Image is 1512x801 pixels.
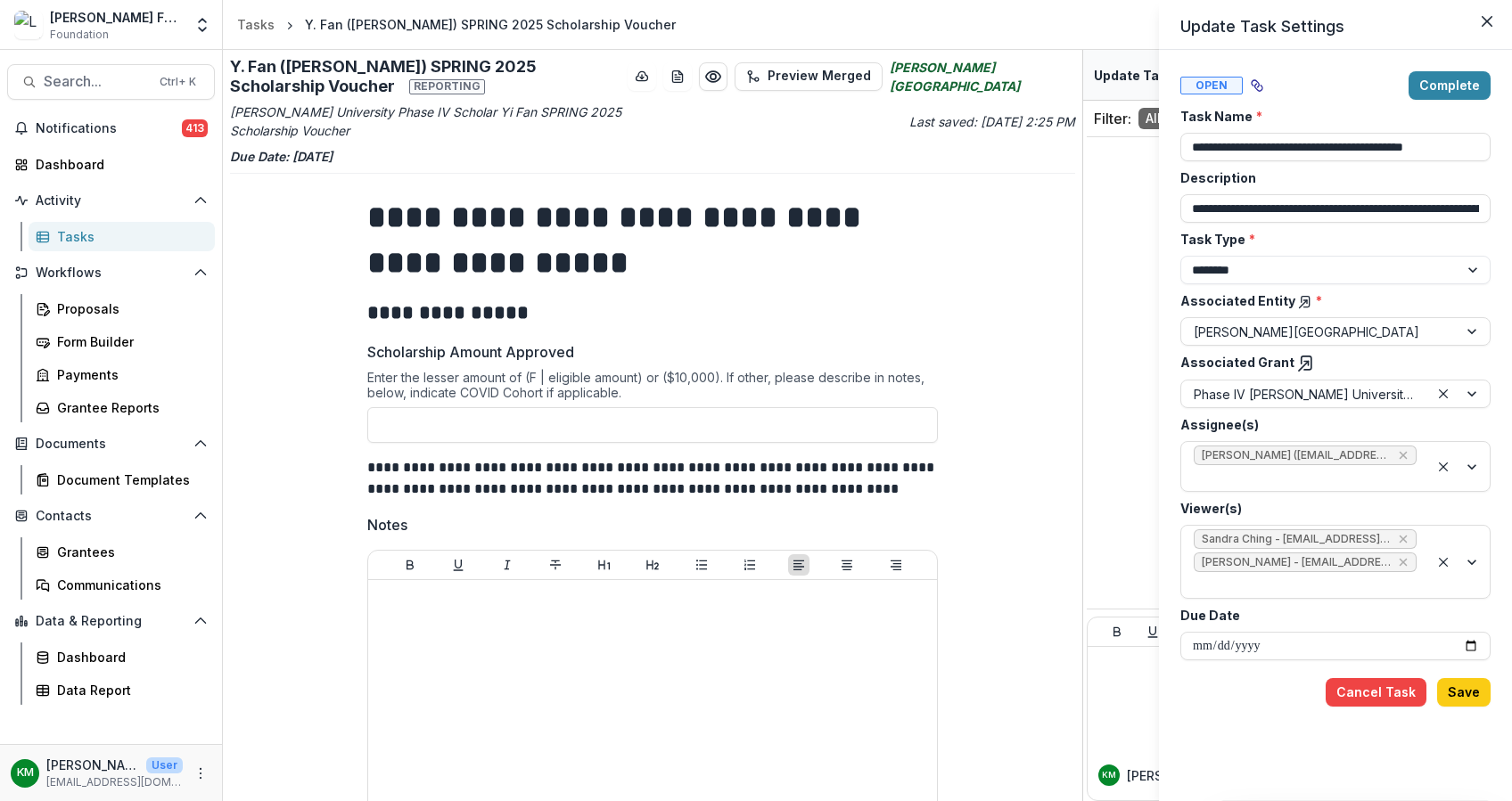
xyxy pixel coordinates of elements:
[1180,499,1480,518] label: Viewer(s)
[1243,71,1271,100] button: View dependent tasks
[1180,291,1480,310] label: Associated Entity
[1180,230,1480,249] label: Task Type
[1396,553,1410,571] div: Remove Kate Morris - kmorris@lavellefund.org
[1202,533,1391,545] span: Sandra Ching - [EMAIL_ADDRESS][DOMAIN_NAME]
[1180,606,1480,625] label: Due Date
[1433,383,1454,405] div: Clear selected options
[1202,556,1391,568] span: [PERSON_NAME] - [EMAIL_ADDRESS][DOMAIN_NAME]
[1180,77,1243,94] span: Open
[1433,456,1454,478] div: Clear selected options
[1433,552,1454,573] div: Clear selected options
[1396,446,1410,464] div: Remove Eugene Rogers (erogers@molloy.edu)
[1180,415,1480,434] label: Assignee(s)
[1180,168,1480,187] label: Description
[1409,71,1491,100] button: Complete
[1202,449,1391,462] span: [PERSON_NAME] ([EMAIL_ADDRESS][PERSON_NAME][DOMAIN_NAME])
[1437,678,1491,707] button: Save
[1180,353,1480,372] label: Associated Grant
[1473,7,1501,36] button: Close
[1180,107,1480,126] label: Task Name
[1326,678,1426,707] button: Cancel Task
[1396,530,1410,548] div: Remove Sandra Ching - sching@lavellefund.org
